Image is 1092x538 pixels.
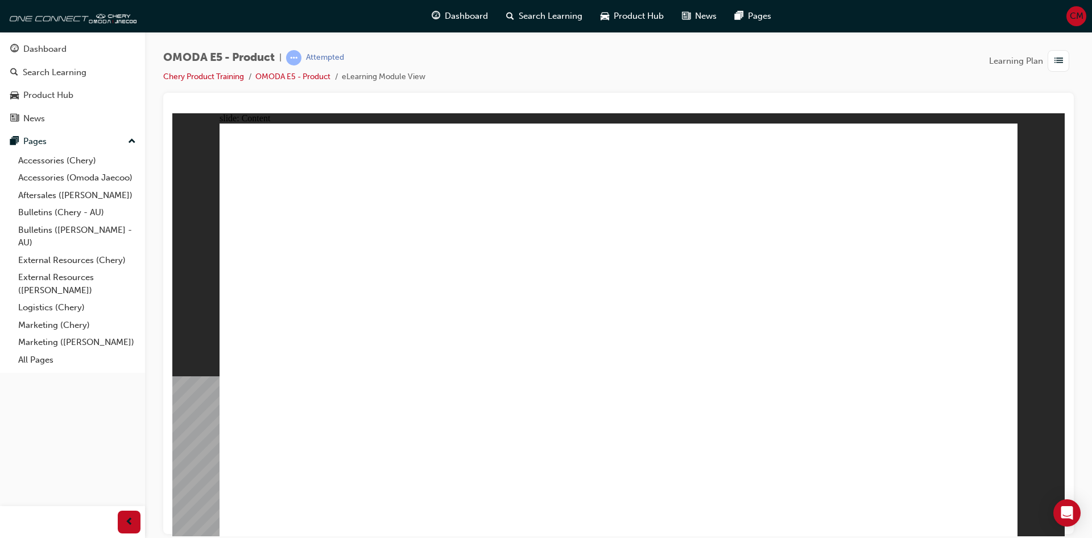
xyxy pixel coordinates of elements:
[23,112,45,125] div: News
[5,39,140,60] a: Dashboard
[5,131,140,152] button: Pages
[989,55,1043,68] span: Learning Plan
[1053,499,1081,527] div: Open Intercom Messenger
[5,108,140,129] a: News
[125,515,134,529] span: prev-icon
[14,299,140,317] a: Logistics (Chery)
[519,10,582,23] span: Search Learning
[1066,6,1086,26] button: CM
[695,10,717,23] span: News
[14,252,140,269] a: External Resources (Chery)
[306,52,344,63] div: Attempted
[14,187,140,204] a: Aftersales ([PERSON_NAME])
[497,5,591,28] a: search-iconSearch Learning
[748,10,771,23] span: Pages
[601,9,609,23] span: car-icon
[14,269,140,299] a: External Resources ([PERSON_NAME])
[5,36,140,131] button: DashboardSearch LearningProduct HubNews
[23,89,73,102] div: Product Hub
[14,152,140,170] a: Accessories (Chery)
[432,9,440,23] span: guage-icon
[1054,54,1063,68] span: list-icon
[10,91,19,101] span: car-icon
[23,66,86,79] div: Search Learning
[279,51,282,64] span: |
[286,50,301,65] span: learningRecordVerb_ATTEMPT-icon
[591,5,673,28] a: car-iconProduct Hub
[14,221,140,252] a: Bulletins ([PERSON_NAME] - AU)
[10,68,18,78] span: search-icon
[989,50,1074,72] button: Learning Plan
[682,9,690,23] span: news-icon
[5,85,140,106] a: Product Hub
[14,169,140,187] a: Accessories (Omoda Jaecoo)
[10,137,19,147] span: pages-icon
[10,44,19,55] span: guage-icon
[128,134,136,149] span: up-icon
[735,9,743,23] span: pages-icon
[6,5,136,27] img: oneconnect
[726,5,780,28] a: pages-iconPages
[255,72,330,81] a: OMODA E5 - Product
[614,10,664,23] span: Product Hub
[14,204,140,221] a: Bulletins (Chery - AU)
[1070,10,1083,23] span: CM
[14,334,140,351] a: Marketing ([PERSON_NAME])
[163,72,244,81] a: Chery Product Training
[23,135,47,148] div: Pages
[5,62,140,83] a: Search Learning
[673,5,726,28] a: news-iconNews
[445,10,488,23] span: Dashboard
[23,43,67,56] div: Dashboard
[506,9,514,23] span: search-icon
[10,114,19,124] span: news-icon
[163,51,275,64] span: OMODA E5 - Product
[14,351,140,369] a: All Pages
[342,71,425,84] li: eLearning Module View
[423,5,497,28] a: guage-iconDashboard
[14,317,140,334] a: Marketing (Chery)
